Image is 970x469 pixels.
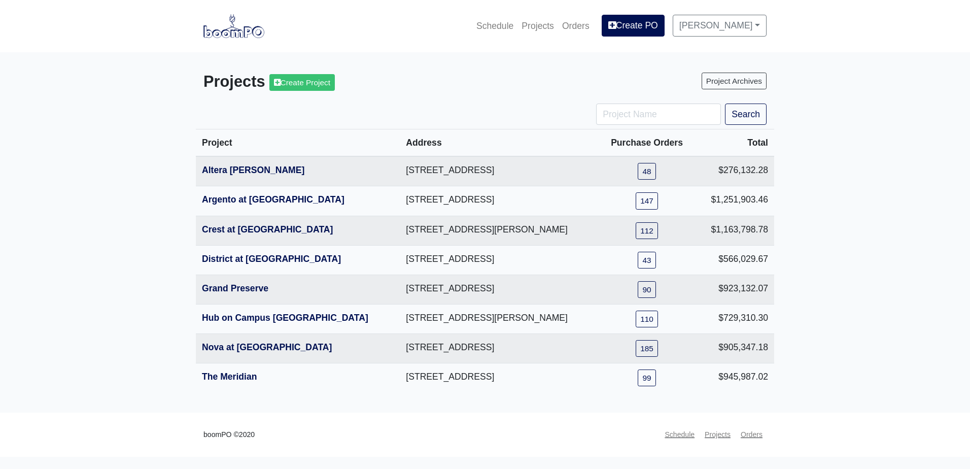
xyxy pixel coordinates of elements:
[725,104,767,125] button: Search
[202,165,304,175] a: Altera [PERSON_NAME]
[695,245,774,275] td: $566,029.67
[203,429,255,441] small: boomPO ©2020
[400,156,599,186] td: [STREET_ADDRESS]
[636,340,658,357] a: 185
[517,15,558,37] a: Projects
[636,311,658,327] a: 110
[400,245,599,275] td: [STREET_ADDRESS]
[695,363,774,393] td: $945,987.02
[737,425,767,445] a: Orders
[203,14,264,38] img: boomPO
[400,129,599,157] th: Address
[695,275,774,304] td: $923,132.07
[695,304,774,333] td: $729,310.30
[638,281,655,298] a: 90
[202,194,344,205] a: Argento at [GEOGRAPHIC_DATA]
[638,370,655,386] a: 99
[695,129,774,157] th: Total
[596,104,721,125] input: Project Name
[695,333,774,363] td: $905,347.18
[695,156,774,186] td: $276,132.28
[695,216,774,245] td: $1,163,798.78
[202,372,257,382] a: The Meridian
[400,304,599,333] td: [STREET_ADDRESS][PERSON_NAME]
[695,186,774,216] td: $1,251,903.46
[400,186,599,216] td: [STREET_ADDRESS]
[599,129,695,157] th: Purchase Orders
[202,313,368,323] a: Hub on Campus [GEOGRAPHIC_DATA]
[400,275,599,304] td: [STREET_ADDRESS]
[636,222,658,239] a: 112
[636,192,658,209] a: 147
[269,74,335,91] a: Create Project
[702,73,767,89] a: Project Archives
[638,163,655,180] a: 48
[701,425,735,445] a: Projects
[472,15,517,37] a: Schedule
[661,425,699,445] a: Schedule
[602,15,665,36] a: Create PO
[400,333,599,363] td: [STREET_ADDRESS]
[673,15,767,36] a: [PERSON_NAME]
[202,254,341,264] a: District at [GEOGRAPHIC_DATA]
[202,342,332,352] a: Nova at [GEOGRAPHIC_DATA]
[203,73,477,91] h3: Projects
[400,363,599,393] td: [STREET_ADDRESS]
[558,15,594,37] a: Orders
[202,283,268,293] a: Grand Preserve
[202,224,333,234] a: Crest at [GEOGRAPHIC_DATA]
[400,216,599,245] td: [STREET_ADDRESS][PERSON_NAME]
[196,129,400,157] th: Project
[638,252,655,269] a: 43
